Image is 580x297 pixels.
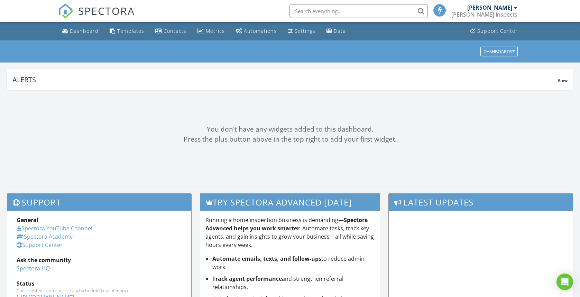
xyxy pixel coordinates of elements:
[468,25,521,38] a: Support Center
[389,194,573,211] h3: Latest Updates
[451,11,517,18] div: Chris Inspects
[206,28,225,34] div: Metrics
[205,216,368,232] strong: Spectora Advanced helps you work smarter
[244,28,277,34] div: Automations
[205,216,375,249] p: Running a home inspection business is demanding— . Automate tasks, track key agents, and gain ins...
[17,265,50,272] a: Spectora HQ
[324,25,349,38] a: Data
[484,49,515,54] div: Dashboards
[212,275,375,291] li: and strengthen referral relationships.
[467,4,512,11] div: [PERSON_NAME]
[17,233,73,240] a: Spectora Academy
[7,134,573,144] div: Press the plus button above in the top right to add your first widget.
[59,25,101,38] a: Dashboard
[70,28,99,34] div: Dashboard
[233,25,279,38] a: Automations (Basic)
[17,279,182,288] div: Status
[164,28,186,34] div: Contacts
[117,28,144,34] div: Templates
[7,124,573,134] div: You don't have any widgets added to this dashboard.
[295,28,315,34] div: Settings
[17,288,182,293] div: Check system performance and scheduled maintenance.
[195,25,228,38] a: Metrics
[17,216,38,224] strong: General
[556,274,573,290] div: Open Intercom Messenger
[153,25,189,38] a: Contacts
[17,224,92,232] a: Spectora YouTube Channel
[289,4,428,18] input: Search everything...
[558,77,568,83] span: View
[285,25,318,38] a: Settings
[477,28,518,34] div: Support Center
[17,241,63,249] a: Support Center
[17,256,182,264] div: Ask the community
[480,47,518,56] button: Dashboards
[12,75,558,84] div: Alerts
[58,3,73,19] img: The Best Home Inspection Software - Spectora
[212,275,282,282] strong: Track agent performance
[334,28,346,34] div: Data
[107,25,147,38] a: Templates
[200,194,380,211] h3: Try spectora advanced [DATE]
[78,3,135,18] span: SPECTORA
[212,255,321,262] strong: Automate emails, texts, and follow-ups
[7,194,191,211] h3: Support
[58,9,135,24] a: SPECTORA
[212,255,375,271] li: to reduce admin work.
